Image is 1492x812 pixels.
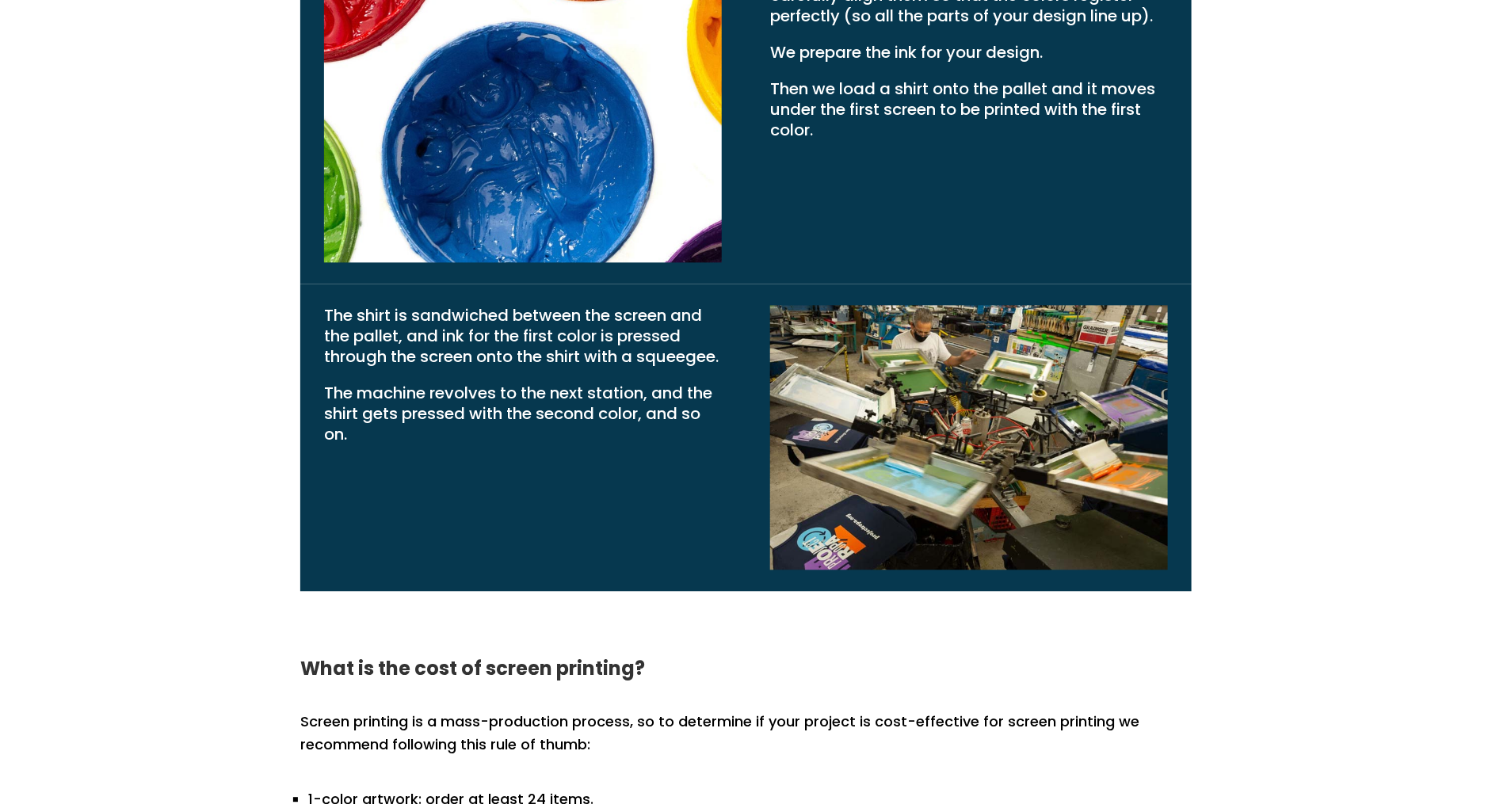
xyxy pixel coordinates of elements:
li: 1-color artwork: order at least 24 items. [308,781,1192,810]
p: The machine revolves to the next station, and the shirt gets pressed with the second color, and s... [324,383,722,444]
h3: What is the cost of screen printing? [300,659,1192,686]
img: 65A7388-1024x682_op [770,305,1168,570]
p: Screen printing is a mass-production process, so to determine if your project is cost-effective f... [300,711,1192,757]
p: We prepare the ink for your design. [770,42,1168,78]
p: The shirt is sandwiched between the screen and the pallet, and ink for the first color is pressed... [324,305,722,383]
p: Then we load a shirt onto the pallet and it moves under the first screen to be printed with the f... [770,78,1168,140]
